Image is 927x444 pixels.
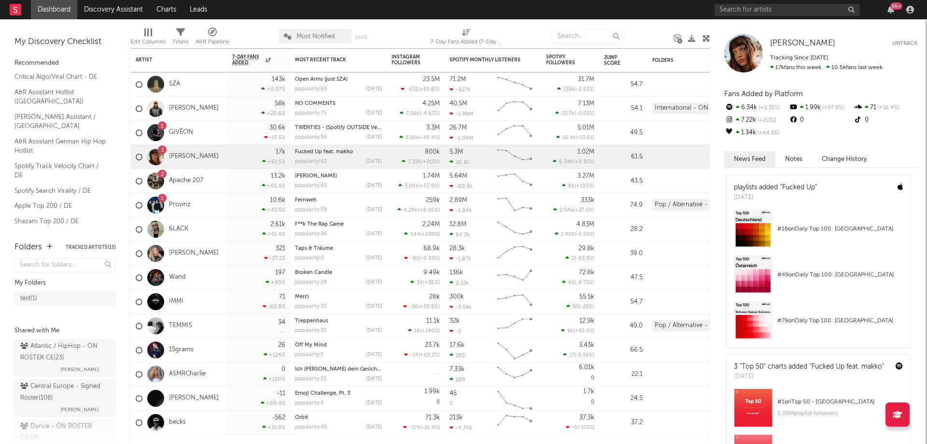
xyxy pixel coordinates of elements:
div: Spotify Followers [546,54,580,66]
div: 2.61k [270,221,285,228]
div: 321 [276,245,285,252]
a: Spotify Track Velocity Chart / DE [14,161,106,181]
div: ( ) [557,86,594,92]
svg: Chart title [493,169,536,193]
div: -927k [449,86,470,93]
a: #79onDaily Top 100: [GEOGRAPHIC_DATA] [727,301,910,347]
div: 71 [853,101,917,114]
span: 544 [410,232,420,237]
svg: Chart title [493,121,536,145]
a: IMMI [169,298,183,306]
a: ASMRCharlie [169,370,206,378]
span: 7.22k [408,159,421,165]
div: +99 % [266,279,285,286]
div: ( ) [556,134,594,141]
div: 5.64M [449,173,467,179]
a: Fucked Up feat. makko [295,149,353,155]
div: 5.3M [449,149,463,155]
span: 18 [414,329,420,334]
input: Search... [552,29,624,43]
div: [DATE] [366,256,382,261]
div: Fucked Up feat. makko [295,149,382,155]
a: becks [169,418,186,427]
div: # 16 on Daily Top 100: [GEOGRAPHIC_DATA] [777,223,903,235]
svg: Chart title [493,314,536,338]
a: Provinz [169,201,191,209]
div: My Discovery Checklist [14,36,116,48]
div: ( ) [555,110,594,116]
a: Ich [PERSON_NAME] dein Gesicht 1 [295,367,383,372]
div: 99 + [890,2,902,10]
div: 32k [449,318,460,324]
div: -3.59k [449,304,472,310]
span: 1.98k [561,232,575,237]
span: -9.59 % [421,256,438,261]
div: popularity: 54 [295,135,327,140]
svg: Chart title [493,193,536,217]
a: [PERSON_NAME] [295,173,337,179]
div: [DATE] [734,193,817,202]
div: +0.07 % [261,86,285,92]
span: 17k fans this week [770,65,821,71]
div: 197 [275,270,285,276]
div: ( ) [401,86,440,92]
span: +238 % [421,232,438,237]
span: -2.53 % [576,87,593,92]
span: 3.04k [405,184,419,189]
div: Spotify Monthly Listeners [449,57,522,63]
span: Tracking Since: [DATE] [770,55,828,61]
div: 29.8k [578,245,594,252]
span: 65 [568,280,575,286]
a: F**k The Rap Game [295,222,344,227]
span: -48.4 % [421,135,438,141]
div: popularity: 36 [295,231,327,237]
div: 7-Day Fans Added (7-Day Fans Added) [430,24,503,52]
div: 28.3k [449,245,465,252]
div: [DATE] [366,111,382,116]
div: ( ) [410,279,440,286]
div: 31.7M [578,76,594,83]
span: 7.36k [406,111,420,116]
div: -1.87k [449,256,471,262]
span: +30.8 % [420,304,438,310]
span: +213 % [422,159,438,165]
div: 1.74M [423,173,440,179]
div: ( ) [555,231,594,237]
div: -15.5 % [264,134,285,141]
a: Open Arms (just SZA) [295,77,348,82]
div: 259k [426,197,440,203]
div: 28k [429,294,440,300]
div: popularity: 75 [295,111,326,116]
div: 55.5k [579,294,594,300]
div: 2.08M playlist followers [777,408,903,419]
div: ( ) [553,158,594,165]
svg: Chart title [493,145,536,169]
div: 333k [581,197,594,203]
span: [PERSON_NAME] [770,39,835,47]
span: 3.26k [406,135,419,141]
div: +61.5 % [262,158,285,165]
div: 7.13M [578,100,594,107]
button: Tracked Artists(15) [66,245,116,250]
div: 5.01M [577,125,594,131]
div: [DATE] [366,304,382,309]
a: TWENTIES - (Spotify OUTSIDE Version) - Live from the [GEOGRAPHIC_DATA] [295,125,486,130]
a: Emoji Challenge, Pt. 3 [295,391,350,396]
div: 3.3M [426,125,440,131]
a: Fernweh [295,198,317,203]
span: -13.1 % [577,135,593,141]
div: popularity: 24 [295,280,327,285]
div: ( ) [403,303,440,310]
div: ( ) [400,110,440,116]
div: popularity: 33 [295,304,326,309]
span: +97.9 % [821,105,844,111]
button: 99+ [887,6,894,14]
svg: Chart title [493,217,536,242]
div: 49.0 [604,320,643,332]
div: +20.6 % [261,110,285,116]
span: +85.8 % [420,87,438,92]
div: popularity: 0 [295,256,324,261]
div: Artist [136,57,208,63]
span: +0.35 % [575,159,593,165]
div: International - ON ROSTER CE (169) [652,102,737,114]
